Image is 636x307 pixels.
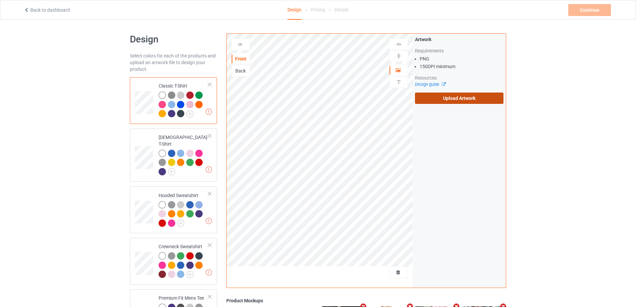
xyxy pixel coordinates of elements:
a: Design guide [415,82,445,87]
img: heather_texture.png [168,92,175,99]
div: Resources [415,74,503,81]
li: 150 DPI minimum [420,63,503,70]
div: Details [335,0,349,19]
div: Front [232,55,250,62]
div: Select colors for each of the products and upload an artwork file to design your product. [130,52,217,72]
div: Back [232,67,250,74]
h1: Design [130,33,217,45]
div: Crewneck Sweatshirt [159,243,208,278]
label: Upload Artwork [415,93,503,104]
div: [DEMOGRAPHIC_DATA] T-Shirt [159,134,208,175]
img: svg%3E%0A [396,41,402,47]
div: Crewneck Sweatshirt [130,238,217,285]
a: Back to dashboard [24,7,70,13]
div: Requirements [415,47,503,54]
div: Classic T-Shirt [130,77,217,124]
img: svg+xml;base64,PD94bWwgdmVyc2lvbj0iMS4wIiBlbmNvZGluZz0iVVRGLTgiPz4KPHN2ZyB3aWR0aD0iMjJweCIgaGVpZ2... [186,110,194,118]
div: Pricing [311,0,325,19]
div: Classic T-Shirt [159,83,208,117]
div: Hooded Sweatshirt [130,186,217,233]
li: PNG [420,55,503,62]
img: exclamation icon [206,166,212,173]
img: svg%3E%0A [396,79,402,85]
img: svg+xml;base64,PD94bWwgdmVyc2lvbj0iMS4wIiBlbmNvZGluZz0iVVRGLTgiPz4KPHN2ZyB3aWR0aD0iMjJweCIgaGVpZ2... [186,271,194,278]
img: svg%3E%0A [396,53,402,59]
div: Product Mockups [226,297,506,304]
img: exclamation icon [206,218,212,224]
div: Artwork [415,36,503,43]
div: Design [287,0,301,20]
img: exclamation icon [206,269,212,276]
img: svg+xml;base64,PD94bWwgdmVyc2lvbj0iMS4wIiBlbmNvZGluZz0iVVRGLTgiPz4KPHN2ZyB3aWR0aD0iMjJweCIgaGVpZ2... [177,219,184,227]
div: Hooded Sweatshirt [159,192,208,226]
div: [DEMOGRAPHIC_DATA] T-Shirt [130,129,217,182]
img: exclamation icon [206,109,212,115]
img: svg+xml;base64,PD94bWwgdmVyc2lvbj0iMS4wIiBlbmNvZGluZz0iVVRGLTgiPz4KPHN2ZyB3aWR0aD0iMjJweCIgaGVpZ2... [168,168,175,175]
